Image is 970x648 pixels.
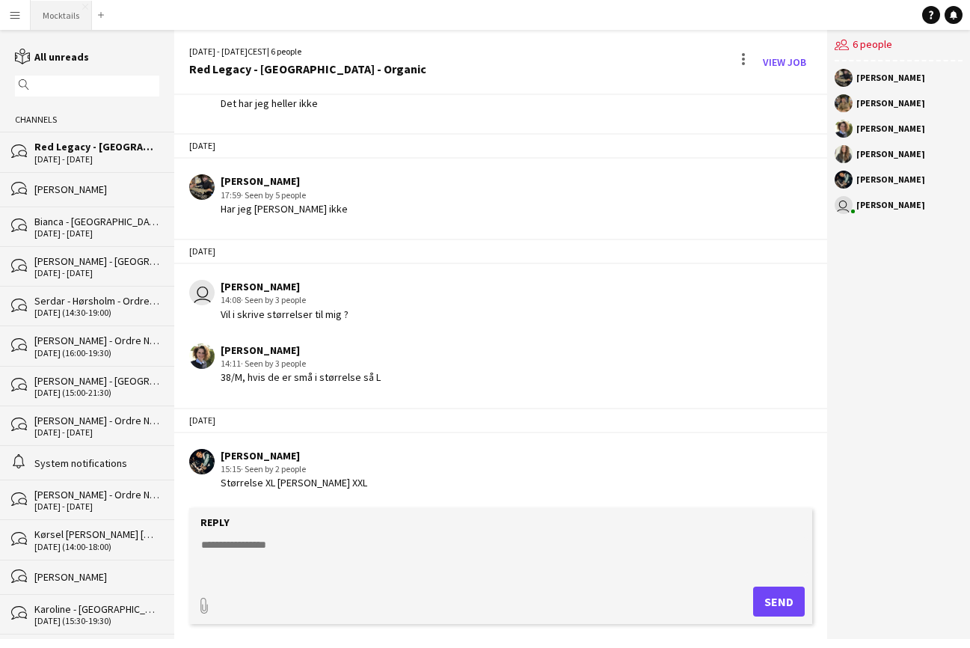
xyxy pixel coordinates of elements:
div: 14:08 [221,293,349,307]
div: [DATE] (14:00-18:00) [34,542,159,552]
a: All unreads [15,50,89,64]
button: Mocktails [31,1,92,30]
div: [PERSON_NAME] [856,175,925,184]
div: [PERSON_NAME] [221,449,367,462]
div: [PERSON_NAME] [221,174,348,188]
div: [DATE] - [DATE] [34,501,159,512]
label: Reply [200,516,230,529]
div: [DATE] (15:00-21:30) [34,388,159,398]
div: [DATE] (15:30-19:30) [34,616,159,626]
div: [DATE] (14:30-19:00) [34,308,159,318]
div: Det har jeg heller ikke [221,97,318,110]
div: Størrelse XL [PERSON_NAME] XXL [221,476,367,489]
div: System notifications [34,456,159,470]
div: [DATE] - [DATE] [34,268,159,278]
div: Har jeg [PERSON_NAME] ikke [221,202,348,216]
span: CEST [248,46,267,57]
div: [PERSON_NAME] - Ordre Nr. 16583 [34,414,159,427]
div: [DATE] (16:00-19:30) [34,348,159,358]
div: 6 people [835,30,963,61]
div: [DATE] - [DATE] [34,427,159,438]
div: [PERSON_NAME] [856,124,925,133]
span: · Seen by 5 people [241,84,306,95]
div: [PERSON_NAME] [221,343,381,357]
button: Send [753,587,805,617]
div: Karoline - [GEOGRAPHIC_DATA] - Ordre Nr. 16520 [34,602,159,616]
div: 14:11 [221,357,381,370]
div: [PERSON_NAME] [34,183,159,196]
div: Red Legacy - [GEOGRAPHIC_DATA] - Organic [189,62,426,76]
div: Vil i skrive størrelser til mig ? [221,308,349,321]
div: [PERSON_NAME] - Ordre Nr. 16481 [34,488,159,501]
div: [PERSON_NAME] [856,150,925,159]
div: [DATE] - [DATE] [34,154,159,165]
div: [PERSON_NAME] - Ordre Nr. 16486 [34,334,159,347]
div: [DATE] [174,408,826,433]
div: [PERSON_NAME] [34,570,159,584]
span: · Seen by 2 people [241,463,306,474]
div: [PERSON_NAME] [221,280,349,293]
span: · Seen by 5 people [241,189,306,201]
div: [PERSON_NAME] - [GEOGRAPHIC_DATA] - Ordre Nr. 16528 [34,254,159,268]
span: · Seen by 3 people [241,294,306,305]
div: [DATE] - [DATE] | 6 people [189,45,426,58]
div: Serdar - Hørsholm - Ordrenr. 16596 [34,294,159,308]
div: [DATE] [174,133,826,159]
div: [PERSON_NAME] - [GEOGRAPHIC_DATA] - Ordre Nr. 16191 [34,374,159,388]
div: [DATE] - [DATE] [34,228,159,239]
div: [PERSON_NAME] [856,201,925,210]
div: Red Legacy - [GEOGRAPHIC_DATA] - Organic [34,140,159,153]
div: Bianca - [GEOGRAPHIC_DATA] - Ordrenr. 16682 [34,215,159,228]
a: View Job [757,50,812,74]
div: 15:15 [221,462,367,476]
div: [PERSON_NAME] [856,73,925,82]
div: Kørsel [PERSON_NAME] [GEOGRAPHIC_DATA] [34,528,159,541]
div: 17:59 [221,189,348,202]
div: [PERSON_NAME] [856,99,925,108]
span: · Seen by 3 people [241,358,306,369]
div: 38/M, hvis de er små i størrelse så L [221,370,381,384]
div: [DATE] [174,239,826,264]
